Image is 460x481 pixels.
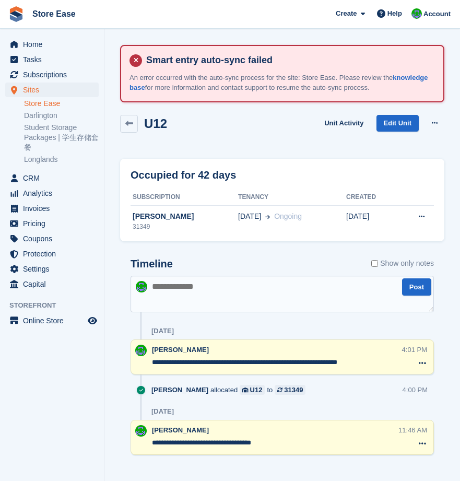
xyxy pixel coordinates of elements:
span: Analytics [23,186,86,201]
input: Show only notes [371,258,378,269]
div: U12 [250,385,263,395]
a: U12 [240,385,265,395]
a: Student Storage Packages | 学生存储套餐 [24,123,99,152]
a: menu [5,231,99,246]
span: Storefront [9,300,104,311]
a: Edit Unit [376,115,419,132]
span: Ongoing [274,212,302,220]
a: Store Ease [24,99,99,109]
span: Home [23,37,86,52]
button: Post [402,278,431,296]
span: Protection [23,247,86,261]
a: menu [5,171,99,185]
div: [PERSON_NAME] [131,211,238,222]
span: CRM [23,171,86,185]
span: Capital [23,277,86,291]
span: [PERSON_NAME] [152,426,209,434]
a: menu [5,201,99,216]
div: allocated to [151,385,311,395]
span: Coupons [23,231,86,246]
h4: Smart entry auto-sync failed [142,54,435,66]
a: Darlington [24,111,99,121]
div: 31349 [131,222,238,231]
a: 31349 [275,385,305,395]
a: menu [5,37,99,52]
a: Longlands [24,155,99,165]
a: Unit Activity [320,115,368,132]
div: 4:00 PM [403,385,428,395]
th: Tenancy [238,189,346,206]
h2: U12 [144,116,167,131]
th: Subscription [131,189,238,206]
a: Preview store [86,314,99,327]
a: menu [5,262,99,276]
img: Neal Smitheringale [411,8,422,19]
span: [PERSON_NAME] [152,346,209,354]
a: menu [5,277,99,291]
span: Account [423,9,451,19]
span: Subscriptions [23,67,86,82]
label: Show only notes [371,258,434,269]
h2: Occupied for 42 days [131,167,236,183]
a: Store Ease [28,5,80,22]
td: [DATE] [346,206,397,237]
a: menu [5,186,99,201]
div: [DATE] [151,327,174,335]
span: Tasks [23,52,86,67]
span: [PERSON_NAME] [151,385,208,395]
span: Invoices [23,201,86,216]
span: Settings [23,262,86,276]
h2: Timeline [131,258,173,270]
span: Pricing [23,216,86,231]
img: Neal Smitheringale [135,345,147,356]
p: An error occurred with the auto-sync process for the site: Store Ease. Please review the for more... [129,73,435,93]
img: Neal Smitheringale [135,425,147,437]
span: Online Store [23,313,86,328]
span: Create [336,8,357,19]
span: Help [387,8,402,19]
div: 31349 [284,385,303,395]
a: menu [5,247,99,261]
div: 11:46 AM [398,425,427,435]
div: 4:01 PM [402,345,427,355]
a: menu [5,216,99,231]
div: [DATE] [151,407,174,416]
th: Created [346,189,397,206]
a: menu [5,67,99,82]
span: [DATE] [238,211,261,222]
a: menu [5,52,99,67]
a: menu [5,83,99,97]
img: stora-icon-8386f47178a22dfd0bd8f6a31ec36ba5ce8667c1dd55bd0f319d3a0aa187defe.svg [8,6,24,22]
img: Neal Smitheringale [136,281,147,292]
a: menu [5,313,99,328]
span: Sites [23,83,86,97]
